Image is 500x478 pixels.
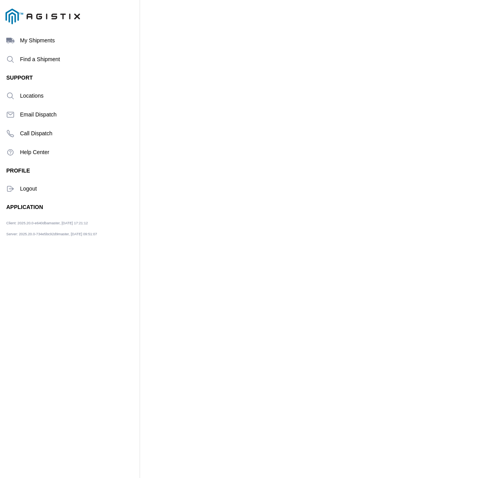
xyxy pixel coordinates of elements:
ion-label: Client: 2025.20.0-e640dba [6,221,102,229]
span: master, [DATE] 17:21:12 [49,221,88,225]
ion-label: My Shipments [20,37,133,44]
ion-label: Call Dispatch [20,130,133,136]
span: master, [DATE] 09:51:07 [58,232,97,236]
ion-label: Find a Shipment [20,56,133,62]
ion-label: Logout [20,185,133,192]
ion-label: Server: 2025.20.0-734e5bc92d9 [6,232,102,240]
ion-label: Help Center [20,149,133,155]
ion-label: Email Dispatch [20,111,133,118]
ion-label: Locations [20,93,133,99]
